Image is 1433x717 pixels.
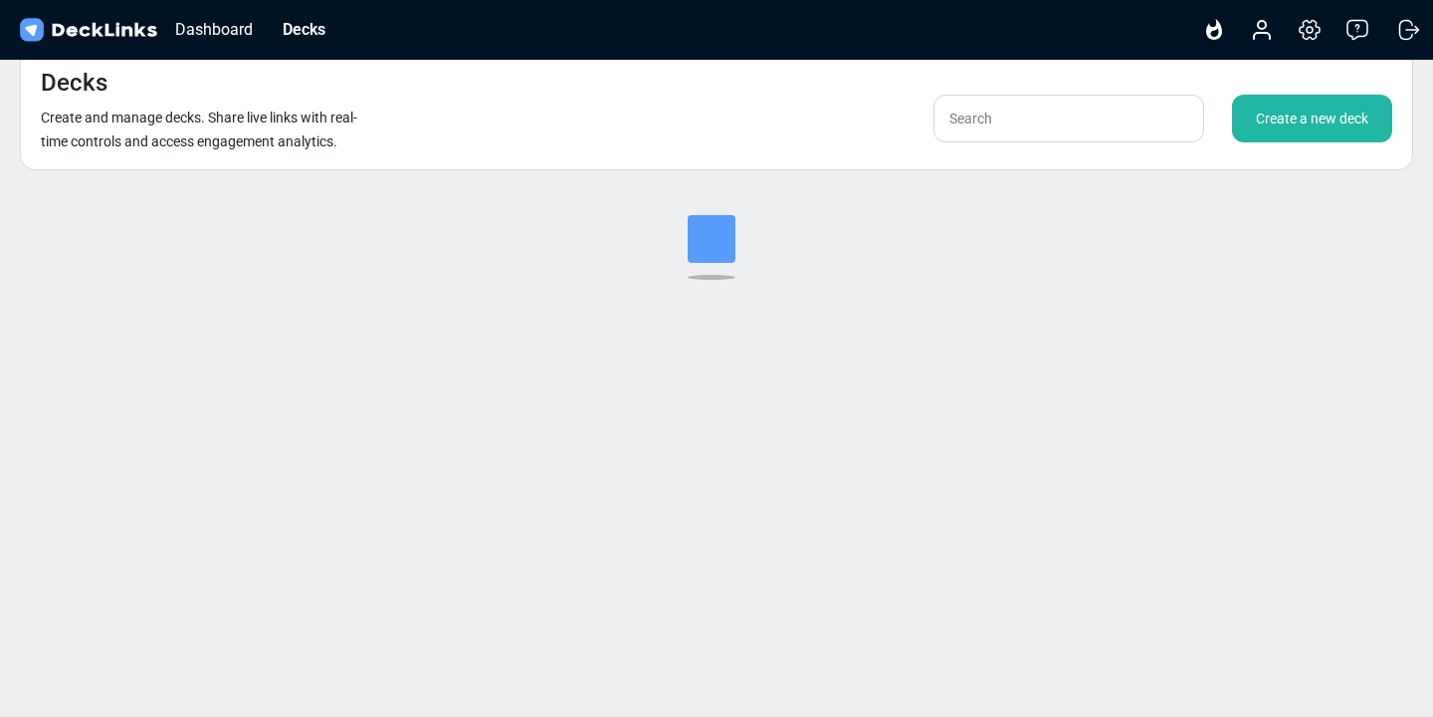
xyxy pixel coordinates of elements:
img: DeckLinks [16,16,160,45]
input: Search [933,95,1204,142]
div: Dashboard [165,17,263,42]
h4: Decks [41,69,107,98]
small: Create and manage decks. Share live links with real-time controls and access engagement analytics. [41,110,357,149]
div: Create a new deck [1232,95,1392,142]
div: Decks [273,17,335,42]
